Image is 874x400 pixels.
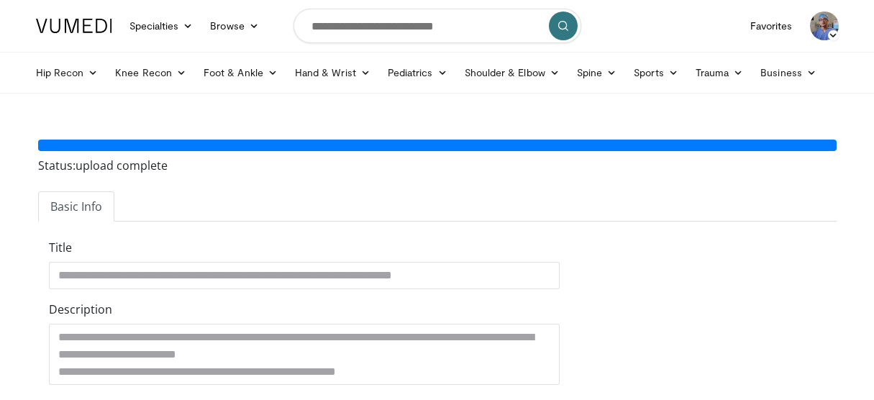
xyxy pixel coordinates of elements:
[810,12,839,40] img: Avatar
[625,58,687,87] a: Sports
[36,19,112,33] img: VuMedi Logo
[456,58,568,87] a: Shoulder & Elbow
[293,9,581,43] input: Search topics, interventions
[27,58,107,87] a: Hip Recon
[201,12,268,40] a: Browse
[742,12,801,40] a: Favorites
[106,58,195,87] a: Knee Recon
[38,191,114,222] a: Basic Info
[687,58,752,87] a: Trauma
[76,158,168,173] span: upload complete
[568,58,625,87] a: Spine
[49,239,72,256] label: Title
[121,12,202,40] a: Specialties
[38,157,837,174] div: Status:
[752,58,825,87] a: Business
[286,58,379,87] a: Hand & Wrist
[195,58,286,87] a: Foot & Ankle
[49,301,112,318] label: Description
[379,58,456,87] a: Pediatrics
